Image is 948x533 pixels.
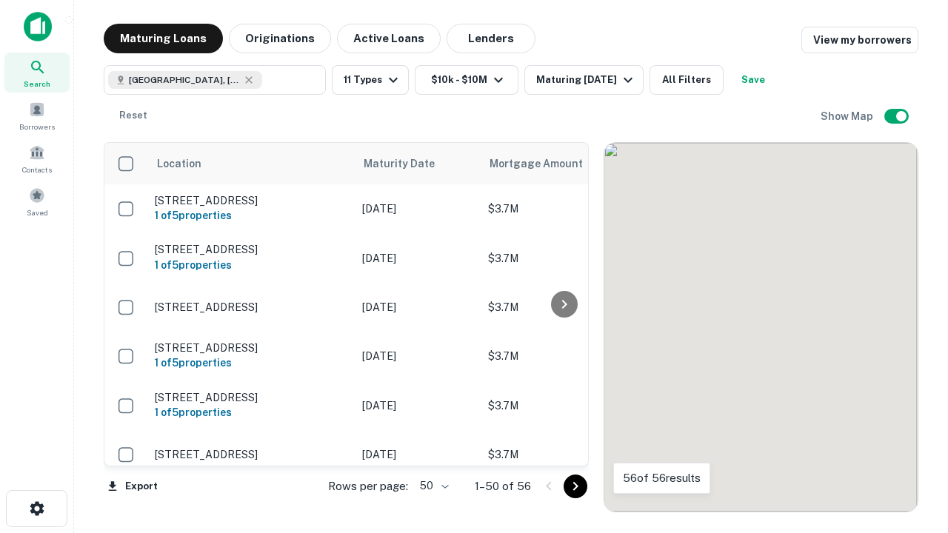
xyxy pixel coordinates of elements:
[155,391,347,404] p: [STREET_ADDRESS]
[155,341,347,355] p: [STREET_ADDRESS]
[604,143,918,512] div: 0 0
[24,78,50,90] span: Search
[4,95,70,135] a: Borrowers
[488,299,636,315] p: $3.7M
[488,446,636,463] p: $3.7M
[488,250,636,266] p: $3.7M
[488,201,636,217] p: $3.7M
[730,65,777,95] button: Save your search to get updates of matches that match your search criteria.
[362,201,473,217] p: [DATE]
[104,24,223,53] button: Maturing Loans
[475,477,531,495] p: 1–50 of 56
[156,155,201,172] span: Location
[4,53,70,93] a: Search
[4,181,70,221] a: Saved
[447,24,535,53] button: Lenders
[155,404,347,420] h6: 1 of 5 properties
[129,73,240,87] span: [GEOGRAPHIC_DATA], [GEOGRAPHIC_DATA]
[623,469,701,487] p: 56 of 56 results
[536,71,637,89] div: Maturing [DATE]
[564,475,587,498] button: Go to next page
[155,448,347,461] p: [STREET_ADDRESS]
[362,348,473,364] p: [DATE]
[488,348,636,364] p: $3.7M
[481,143,644,184] th: Mortgage Amount
[874,415,948,486] iframe: Chat Widget
[362,446,473,463] p: [DATE]
[155,194,347,207] p: [STREET_ADDRESS]
[414,475,451,497] div: 50
[27,207,48,218] span: Saved
[328,477,408,495] p: Rows per page:
[19,121,55,133] span: Borrowers
[355,143,481,184] th: Maturity Date
[24,12,52,41] img: capitalize-icon.png
[488,398,636,414] p: $3.7M
[110,101,157,130] button: Reset
[490,155,602,172] span: Mortgage Amount
[155,243,347,256] p: [STREET_ADDRESS]
[155,207,347,224] h6: 1 of 5 properties
[821,108,875,124] h6: Show Map
[4,138,70,178] a: Contacts
[147,143,355,184] th: Location
[801,27,918,53] a: View my borrowers
[362,398,473,414] p: [DATE]
[415,65,518,95] button: $10k - $10M
[155,301,347,314] p: [STREET_ADDRESS]
[337,24,441,53] button: Active Loans
[364,155,454,172] span: Maturity Date
[332,65,409,95] button: 11 Types
[650,65,724,95] button: All Filters
[155,257,347,273] h6: 1 of 5 properties
[155,355,347,371] h6: 1 of 5 properties
[22,164,52,175] span: Contacts
[104,475,161,497] button: Export
[362,250,473,266] p: [DATE]
[362,299,473,315] p: [DATE]
[229,24,331,53] button: Originations
[524,65,644,95] button: Maturing [DATE]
